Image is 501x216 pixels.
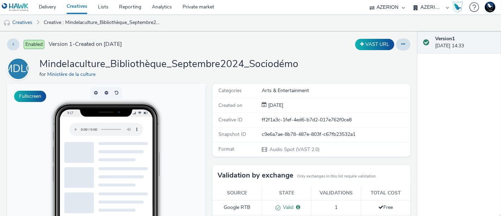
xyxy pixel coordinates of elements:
div: c9e6a7ae-8b78-487e-803f-c67fb23532a1 [262,131,410,138]
img: Support Hawk [485,2,495,12]
span: 1 [335,204,338,211]
button: Fullscreen [14,91,46,102]
button: VAST URL [355,39,394,50]
a: Ministère de la culture [47,71,98,78]
th: Source [212,186,262,200]
div: MDLC [4,59,33,79]
span: Categories [219,87,242,94]
span: Snapshot ID [219,131,246,138]
span: [DATE] [267,102,283,109]
th: Total cost [361,186,410,200]
img: Hawk Academy [452,1,463,13]
span: Valid [280,204,293,211]
td: Google RTB [212,200,262,215]
span: Version 1 - Created on [DATE] [49,40,122,48]
th: Validations [311,186,361,200]
li: QR Code [140,163,190,172]
th: State [262,186,311,200]
a: Hawk Academy [452,1,466,13]
span: for [39,71,47,78]
span: Free [378,204,393,211]
a: MDLC [7,65,32,72]
h3: Validation by exchange [218,170,294,181]
img: audio [4,19,11,26]
li: Desktop [140,155,190,163]
strong: Version 1 [435,35,455,42]
a: Creative : Mindelaculture_Bibliothèque_Septembre2024_Sociodémo [40,14,166,31]
span: Created on [219,102,243,109]
span: Smartphone [149,148,172,152]
span: Format [219,146,235,152]
span: Audio Spot (VAST 2.0) [269,146,320,153]
li: Smartphone [140,146,190,155]
div: [DATE] 14:33 [435,35,495,50]
div: Creation 09 September 2024, 14:33 [267,102,283,109]
div: Duplicate the creative as a VAST URL [353,39,396,50]
div: Arts & Entertainment [262,87,410,94]
span: QR Code [149,165,166,169]
span: Enabled [24,40,44,49]
span: 9:17 [60,27,66,31]
small: Only exchanges in this list require validation [297,174,376,179]
span: Desktop [149,157,165,161]
div: ff2f1a3c-1fef-4ed6-b7d2-017e762f0ce8 [262,116,410,124]
img: undefined Logo [2,3,29,12]
h1: Mindelaculture_Bibliothèque_Septembre2024_Sociodémo [39,58,298,71]
span: Creative ID [219,116,243,123]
